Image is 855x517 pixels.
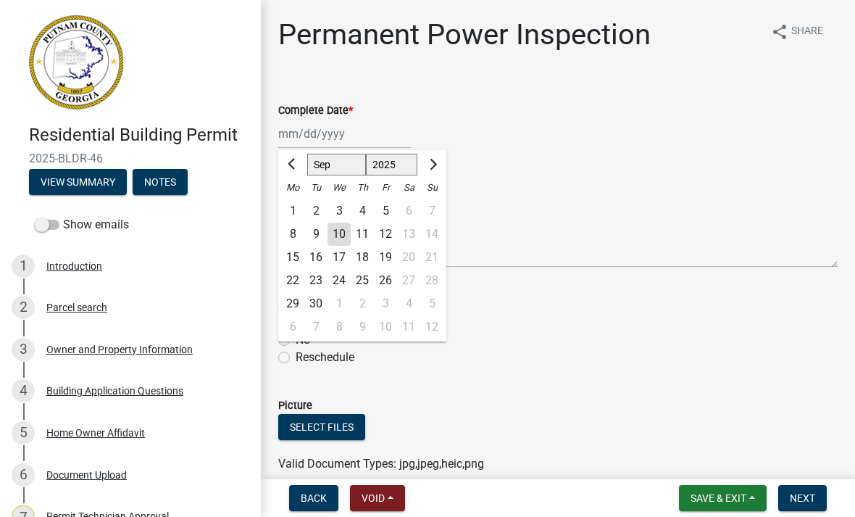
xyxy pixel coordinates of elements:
div: Wednesday, September 24, 2025 [328,269,351,292]
div: 2 [351,292,374,315]
div: Tuesday, October 7, 2025 [304,315,328,339]
div: Monday, October 6, 2025 [281,315,304,339]
div: 6 [281,315,304,339]
button: Back [289,485,338,511]
div: 9 [304,223,328,246]
div: 3 [12,338,35,361]
div: 18 [351,246,374,269]
span: Valid Document Types: jpg,jpeg,heic,png [278,457,484,471]
div: 22 [281,269,304,292]
img: Putnam County, Georgia [29,15,123,109]
div: Friday, September 12, 2025 [374,223,397,246]
span: Back [301,492,327,504]
div: Building Application Questions [46,386,183,396]
div: Tuesday, September 23, 2025 [304,269,328,292]
div: Tuesday, September 9, 2025 [304,223,328,246]
div: Thursday, September 25, 2025 [351,269,374,292]
div: 4 [351,199,374,223]
div: Monday, September 15, 2025 [281,246,304,269]
div: Su [420,176,443,199]
button: Next [778,485,827,511]
div: Wednesday, September 3, 2025 [328,199,351,223]
div: Thursday, October 2, 2025 [351,292,374,315]
div: Parcel search [46,302,107,313]
div: 23 [304,269,328,292]
div: Thursday, October 9, 2025 [351,315,374,339]
select: Select month [307,154,366,175]
button: Next month [423,153,441,176]
div: Tuesday, September 2, 2025 [304,199,328,223]
label: Complete Date [278,106,353,116]
div: Wednesday, September 10, 2025 [328,223,351,246]
div: Friday, September 26, 2025 [374,269,397,292]
label: Show emails [35,216,129,233]
div: Sa [397,176,420,199]
div: Monday, September 29, 2025 [281,292,304,315]
input: mm/dd/yyyy [278,119,411,149]
button: Save & Exit [679,485,767,511]
div: 8 [328,315,351,339]
div: 1 [12,255,35,278]
div: Tu [304,176,328,199]
div: 10 [328,223,351,246]
div: 5 [374,199,397,223]
div: Monday, September 1, 2025 [281,199,304,223]
button: shareShare [759,17,835,46]
div: 6 [12,463,35,487]
div: We [328,176,351,199]
div: 3 [374,292,397,315]
div: Owner and Property Information [46,344,193,355]
label: Reschedule [296,349,354,366]
div: Monday, September 22, 2025 [281,269,304,292]
div: 7 [304,315,328,339]
wm-modal-confirm: Summary [29,177,127,189]
div: Introduction [46,261,102,271]
div: 10 [374,315,397,339]
span: 2025-BLDR-46 [29,152,232,165]
div: Friday, September 19, 2025 [374,246,397,269]
i: share [771,23,788,41]
div: 16 [304,246,328,269]
div: Fr [374,176,397,199]
div: Friday, September 5, 2025 [374,199,397,223]
div: Monday, September 8, 2025 [281,223,304,246]
button: Notes [133,169,188,195]
div: 8 [281,223,304,246]
wm-modal-confirm: Notes [133,177,188,189]
div: Mo [281,176,304,199]
h4: Residential Building Permit [29,125,249,146]
div: 5 [12,421,35,444]
div: Wednesday, September 17, 2025 [328,246,351,269]
div: 30 [304,292,328,315]
div: 15 [281,246,304,269]
div: Tuesday, September 16, 2025 [304,246,328,269]
div: 25 [351,269,374,292]
span: Next [790,492,815,504]
div: Thursday, September 18, 2025 [351,246,374,269]
h1: Permanent Power Inspection [278,17,651,52]
span: Share [791,23,823,41]
div: Friday, October 10, 2025 [374,315,397,339]
div: 11 [351,223,374,246]
div: 2 [12,296,35,319]
div: Document Upload [46,470,127,480]
button: Select files [278,414,365,440]
div: Home Owner Affidavit [46,428,145,438]
div: 1 [281,199,304,223]
div: 4 [12,379,35,402]
div: 17 [328,246,351,269]
div: 1 [328,292,351,315]
div: Thursday, September 11, 2025 [351,223,374,246]
button: Void [350,485,405,511]
label: Picture [278,401,312,411]
div: 2 [304,199,328,223]
span: Save & Exit [691,492,746,504]
button: Previous month [284,153,301,176]
div: Wednesday, October 8, 2025 [328,315,351,339]
div: 3 [328,199,351,223]
div: 9 [351,315,374,339]
div: 12 [374,223,397,246]
div: Wednesday, October 1, 2025 [328,292,351,315]
div: Thursday, September 4, 2025 [351,199,374,223]
div: 24 [328,269,351,292]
